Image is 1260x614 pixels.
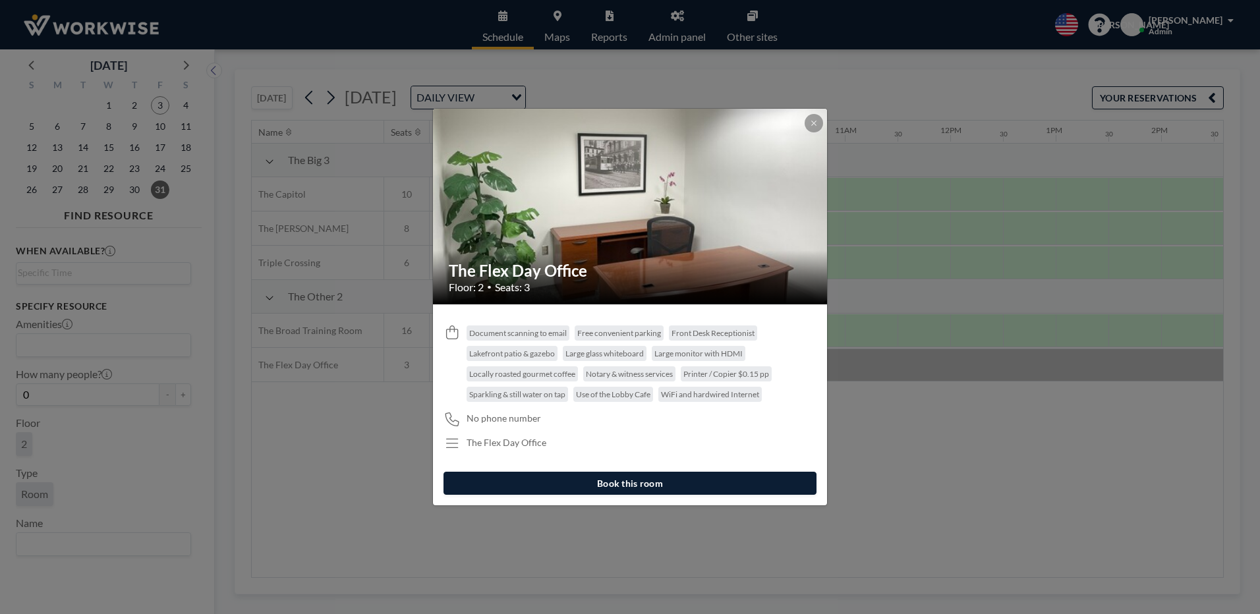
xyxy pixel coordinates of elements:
span: Front Desk Receptionist [672,328,755,338]
span: Document scanning to email [469,328,567,338]
img: 537.jpg [433,58,828,354]
span: Notary & witness services [586,369,673,379]
span: Large glass whiteboard [565,349,644,358]
span: WiFi and hardwired Internet [661,389,759,399]
span: Free convenient parking [577,328,661,338]
span: Locally roasted gourmet coffee [469,369,575,379]
span: Seats: 3 [495,281,530,294]
span: No phone number [467,412,541,424]
span: Floor: 2 [449,281,484,294]
span: Printer / Copier $0.15 pp [683,369,769,379]
span: Sparkling & still water on tap [469,389,565,399]
button: Book this room [444,472,816,495]
div: The Flex Day Office [467,437,546,449]
h2: The Flex Day Office [449,261,813,281]
span: • [487,282,492,292]
span: Lakefront patio & gazebo [469,349,555,358]
span: Large monitor with HDMI [654,349,743,358]
span: Use of the Lobby Cafe [576,389,650,399]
